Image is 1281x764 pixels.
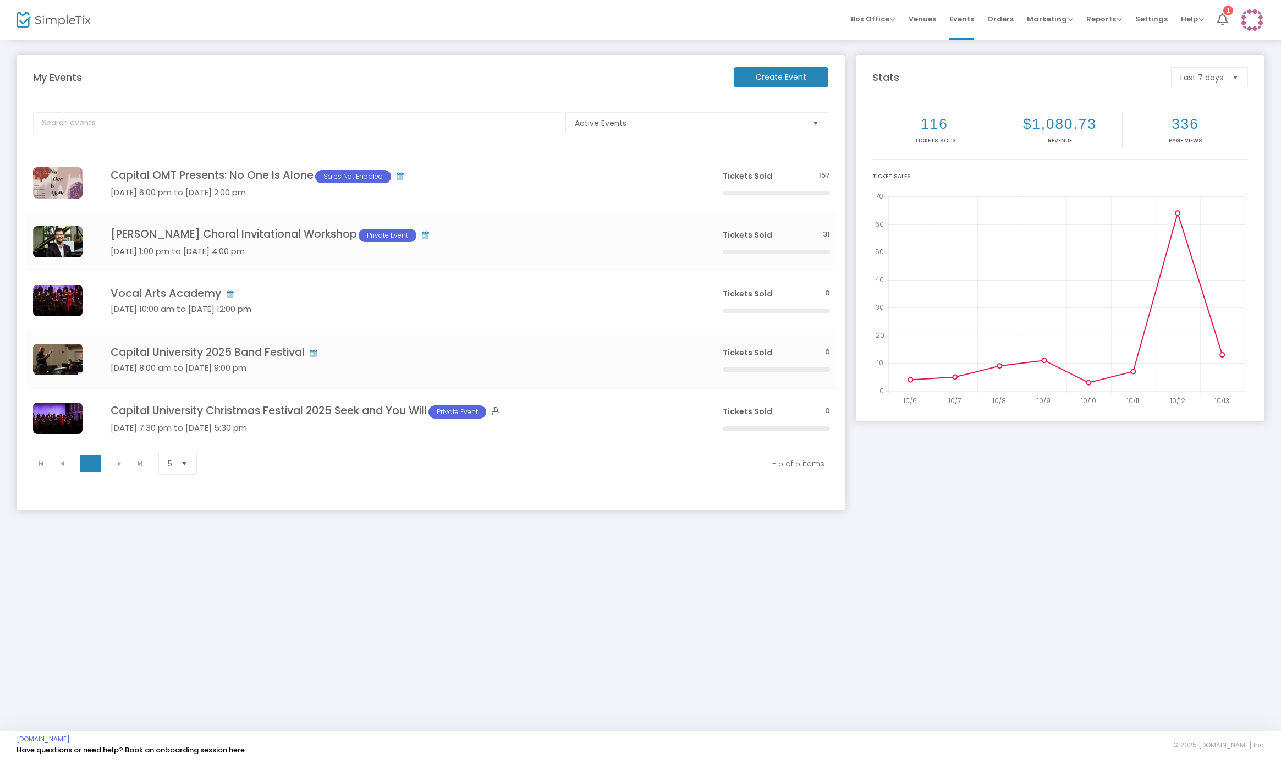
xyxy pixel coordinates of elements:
[851,14,895,24] span: Box Office
[111,246,690,256] h5: [DATE] 1:00 pm to [DATE] 4:00 pm
[359,229,416,242] span: Private Event
[1170,396,1185,405] text: 10/12
[177,453,192,474] button: Select
[875,247,884,256] text: 50
[111,169,690,183] h4: Capital OMT Presents: No One Is Alone
[1181,14,1204,24] span: Help
[734,67,828,87] m-button: Create Event
[875,219,884,228] text: 60
[28,70,728,85] m-panel-title: My Events
[1223,6,1233,15] div: 1
[33,403,83,434] img: H2A53891.jpg
[875,274,884,284] text: 40
[987,5,1014,33] span: Orders
[1173,741,1264,750] span: © 2025 [DOMAIN_NAME] Inc.
[17,745,245,755] a: Have questions or need help? Book an onboarding session here
[217,458,824,469] kendo-pager-info: 1 - 5 of 5 items
[111,287,690,300] h4: Vocal Arts Academy
[33,285,83,316] img: VApic2.jpg
[33,167,83,199] img: 638935448505809079OMTPoster.jpg
[825,406,830,416] span: 0
[825,288,830,299] span: 0
[723,347,772,358] span: Tickets Sold
[1126,396,1139,405] text: 10/11
[1027,14,1073,24] span: Marketing
[876,303,884,312] text: 30
[867,70,1165,85] m-panel-title: Stats
[875,136,995,145] p: Tickets sold
[33,112,562,134] input: Search events
[877,358,883,367] text: 10
[1228,68,1243,87] button: Select
[17,735,70,744] a: [DOMAIN_NAME]
[876,191,883,201] text: 70
[111,423,690,433] h5: [DATE] 7:30 pm to [DATE] 5:30 pm
[909,5,936,33] span: Venues
[111,188,690,197] h5: [DATE] 6:00 pm to [DATE] 2:00 pm
[315,170,391,183] span: Sales Not Enabled
[1135,5,1168,33] span: Settings
[1125,136,1246,145] p: Page Views
[1086,14,1122,24] span: Reports
[111,404,690,419] h4: Capital University Christmas Festival 2025 Seek and You Will
[949,5,974,33] span: Events
[825,347,830,358] span: 0
[111,346,690,359] h4: Capital University 2025 Band Festival
[723,406,772,417] span: Tickets Sold
[723,171,772,182] span: Tickets Sold
[999,136,1120,145] p: Revenue
[948,396,961,405] text: 10/7
[876,331,884,340] text: 20
[992,396,1006,405] text: 10/8
[428,405,486,419] span: Private Event
[111,228,690,242] h4: [PERSON_NAME] Choral Invitational Workshop
[575,118,804,129] span: Active Events
[999,116,1120,133] h2: $1,080.73
[1180,72,1223,83] span: Last 7 days
[111,363,690,373] h5: [DATE] 8:00 am to [DATE] 9:00 pm
[872,172,1248,180] div: Ticket Sales
[33,226,83,257] img: Screenshot2025-08-18at3.06.11PM.png
[818,171,830,181] span: 157
[111,304,690,314] h5: [DATE] 10:00 am to [DATE] 12:00 pm
[80,455,101,472] span: Page 1
[1081,396,1096,405] text: 10/10
[1214,396,1229,405] text: 10/13
[168,458,172,469] span: 5
[1125,116,1246,133] h2: 336
[1037,396,1051,405] text: 10/9
[875,116,995,133] h2: 116
[903,396,917,405] text: 10/6
[879,386,884,395] text: 0
[26,153,837,448] div: Data table
[808,113,823,134] button: Select
[823,229,830,240] span: 31
[723,229,772,240] span: Tickets Sold
[723,288,772,299] span: Tickets Sold
[33,344,83,375] img: 638950258570728299ishbah-cox-directing-min.jpg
